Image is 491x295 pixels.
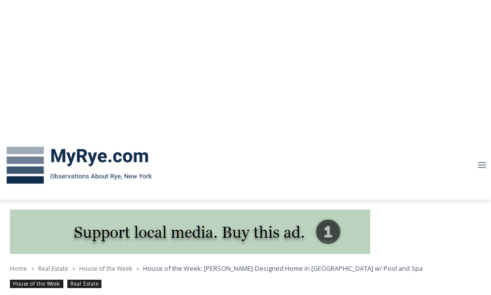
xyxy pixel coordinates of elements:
span: House of the Week: [PERSON_NAME]-Designed Home in [GEOGRAPHIC_DATA] w/ Pool and Spa [143,264,423,273]
a: Real Estate [38,264,68,273]
span: > [136,265,139,272]
a: Home [10,264,27,273]
img: support local media, buy this ad [10,210,370,254]
button: Open menu [473,158,491,173]
a: House of the Week [10,280,63,288]
span: > [31,265,34,272]
a: Real Estate [67,280,101,288]
a: House of the Week [79,264,132,273]
span: > [72,265,75,272]
nav: Breadcrumbs [10,263,481,273]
